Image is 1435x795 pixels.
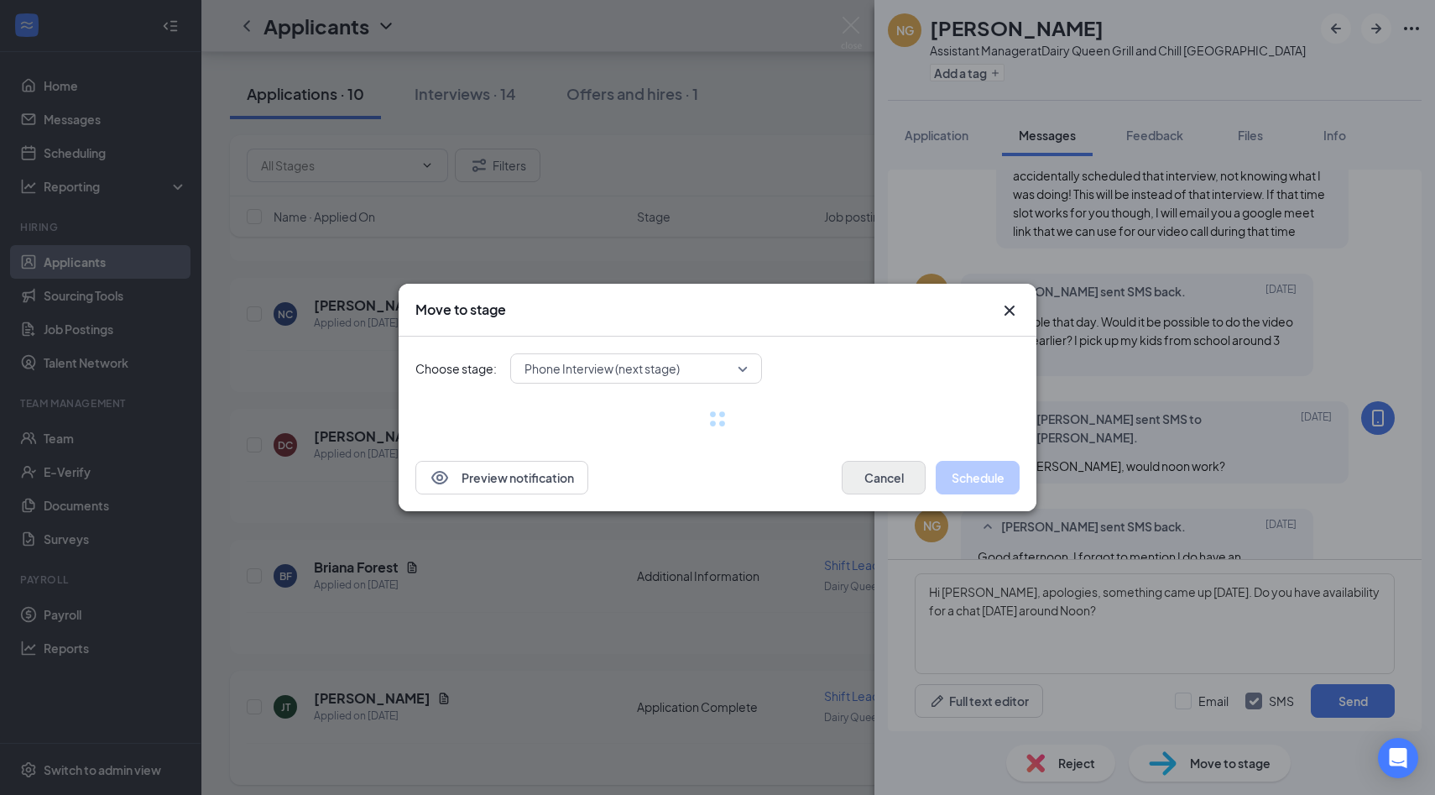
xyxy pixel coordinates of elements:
[999,301,1020,321] button: Close
[415,301,506,319] h3: Move to stage
[430,468,450,488] svg: Eye
[936,461,1020,494] button: Schedule
[415,359,497,378] span: Choose stage:
[415,461,588,494] button: EyePreview notification
[1378,738,1418,778] div: Open Intercom Messenger
[524,356,680,381] span: Phone Interview (next stage)
[999,301,1020,321] svg: Cross
[842,461,926,494] button: Cancel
